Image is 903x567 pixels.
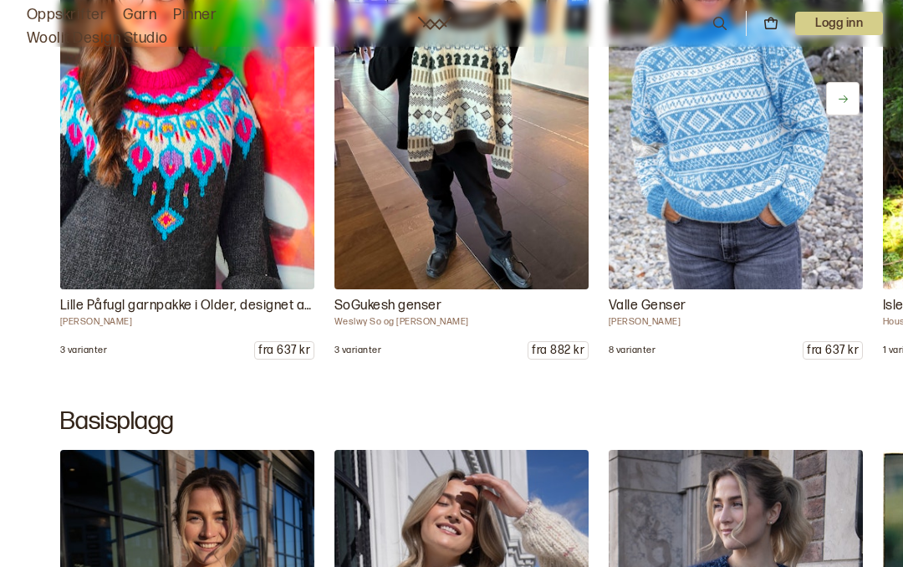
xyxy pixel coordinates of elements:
[27,27,168,50] a: Woolit Design Studio
[528,342,588,359] p: fra 882 kr
[334,316,589,328] p: Weslwy So og [PERSON_NAME]
[609,296,863,316] p: Valle Genser
[334,296,589,316] p: SoGukesh genser
[60,296,314,316] p: Lille Påfugl garnpakke i Older, designet av [PERSON_NAME]
[60,406,843,437] h2: Basisplagg
[795,12,883,35] button: User dropdown
[123,3,156,27] a: Garn
[60,316,314,328] p: [PERSON_NAME]
[609,316,863,328] p: [PERSON_NAME]
[60,345,107,356] p: 3 varianter
[255,342,314,359] p: fra 637 kr
[334,345,381,356] p: 3 varianter
[804,342,862,359] p: fra 637 kr
[27,3,106,27] a: Oppskrifter
[609,345,656,356] p: 8 varianter
[795,12,883,35] p: Logg inn
[418,17,451,30] a: Woolit
[173,3,217,27] a: Pinner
